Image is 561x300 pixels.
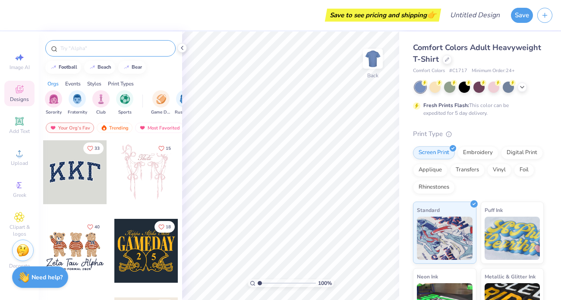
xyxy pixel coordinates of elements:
button: filter button [116,90,133,116]
img: Puff Ink [485,217,540,260]
div: Trending [97,123,132,133]
img: Back [364,50,381,67]
img: trend_line.gif [50,65,57,70]
div: filter for Sorority [45,90,62,116]
button: football [45,61,81,74]
div: Rhinestones [413,181,455,194]
button: filter button [92,90,110,116]
div: filter for Fraternity [68,90,87,116]
span: Metallic & Glitter Ink [485,272,536,281]
img: Rush & Bid Image [180,94,190,104]
div: Applique [413,164,448,177]
div: bear [132,65,142,69]
input: Try "Alpha" [60,44,170,53]
button: beach [84,61,115,74]
span: Club [96,109,106,116]
span: 18 [166,225,171,229]
strong: Fresh Prints Flash: [423,102,469,109]
span: Minimum Order: 24 + [472,67,515,75]
div: Save to see pricing and shipping [327,9,439,22]
div: This color can be expedited for 5 day delivery. [423,101,529,117]
span: Sports [118,109,132,116]
span: Image AI [9,64,30,71]
span: Neon Ink [417,272,438,281]
div: filter for Rush & Bid [175,90,195,116]
div: Digital Print [501,146,543,159]
img: trending.gif [101,125,107,131]
div: football [59,65,77,69]
div: Print Type [413,129,544,139]
button: Like [154,221,175,233]
span: 100 % [318,279,332,287]
div: filter for Club [92,90,110,116]
span: 33 [95,146,100,151]
span: Game Day [151,109,171,116]
div: Embroidery [457,146,498,159]
div: Most Favorited [135,123,184,133]
div: Foil [514,164,534,177]
div: Vinyl [487,164,511,177]
div: Styles [87,80,101,88]
span: 👉 [427,9,436,20]
img: Game Day Image [156,94,166,104]
img: most_fav.gif [50,125,57,131]
span: Designs [10,96,29,103]
button: filter button [175,90,195,116]
button: Like [83,221,104,233]
span: Sorority [46,109,62,116]
span: Fraternity [68,109,87,116]
span: Rush & Bid [175,109,195,116]
div: Your Org's Fav [46,123,94,133]
div: Print Types [108,80,134,88]
div: Transfers [450,164,485,177]
img: Sports Image [120,94,130,104]
button: Like [83,142,104,154]
button: Like [154,142,175,154]
button: filter button [68,90,87,116]
button: filter button [151,90,171,116]
span: Decorate [9,262,30,269]
div: filter for Sports [116,90,133,116]
div: Back [367,72,378,79]
button: bear [118,61,146,74]
span: 40 [95,225,100,229]
span: Clipart & logos [4,224,35,237]
span: Comfort Colors [413,67,445,75]
span: # C1717 [449,67,467,75]
span: Standard [417,205,440,215]
img: trend_line.gif [123,65,130,70]
span: Add Text [9,128,30,135]
img: most_fav.gif [139,125,146,131]
input: Untitled Design [443,6,507,24]
div: beach [98,65,111,69]
span: Greek [13,192,26,199]
img: Standard [417,217,473,260]
img: Club Image [96,94,106,104]
img: Sorority Image [49,94,59,104]
div: Events [65,80,81,88]
button: Save [511,8,533,23]
div: Screen Print [413,146,455,159]
img: Fraternity Image [72,94,82,104]
div: Orgs [47,80,59,88]
button: filter button [45,90,62,116]
img: trend_line.gif [89,65,96,70]
span: 15 [166,146,171,151]
span: Comfort Colors Adult Heavyweight T-Shirt [413,42,541,64]
strong: Need help? [32,273,63,281]
div: filter for Game Day [151,90,171,116]
span: Upload [11,160,28,167]
span: Puff Ink [485,205,503,215]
